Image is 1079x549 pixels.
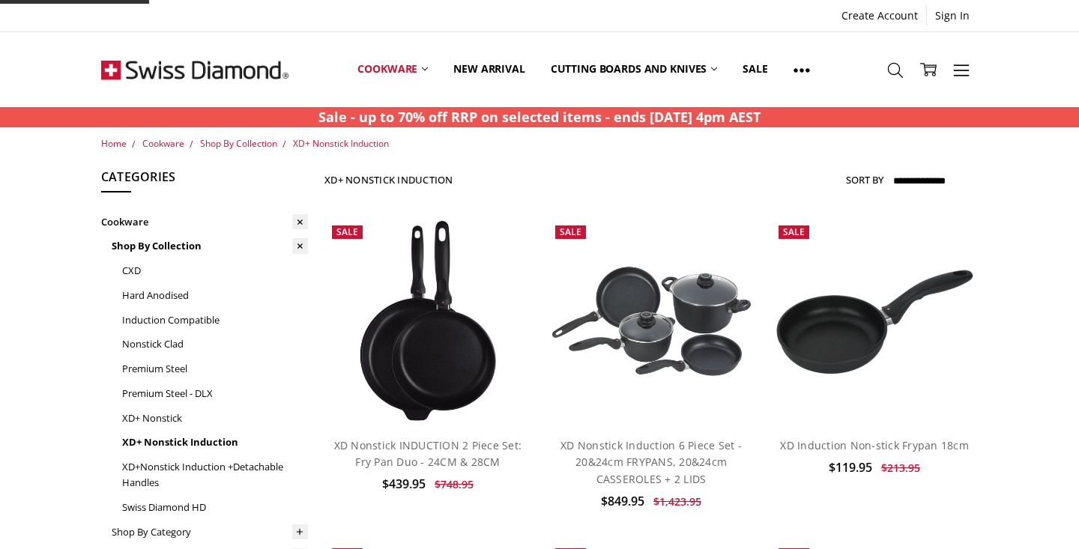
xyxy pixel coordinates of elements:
span: $213.95 [881,461,920,475]
a: Cutting boards and knives [538,36,731,103]
a: XD Induction Non-stick Frypan 18cm [771,218,978,425]
a: New arrival [441,36,537,103]
a: XD+ Nonstick Induction [122,430,308,455]
a: Sign In [927,5,978,26]
a: Nonstick Clad [122,332,308,357]
a: Cookware [142,137,184,150]
a: XD+ Nonstick Induction [293,137,389,150]
a: XD Nonstick INDUCTION 2 Piece Set: Fry Pan Duo - 24CM & 28CM [334,438,522,469]
a: Sale [730,36,780,103]
span: Sale [336,225,358,238]
a: Swiss Diamond HD [122,495,308,520]
a: XD Nonstick Induction 6 Piece Set - 20&24cm FRYPANS, 20&24cm CASSEROLES + 2 LIDS [548,218,755,425]
a: XD Nonstick Induction 6 Piece Set - 20&24cm FRYPANS, 20&24cm CASSEROLES + 2 LIDS [560,438,742,486]
a: Shop By Collection [200,137,277,150]
a: Induction Compatible [122,308,308,333]
span: $119.95 [829,459,872,476]
a: Shop By Collection [112,234,308,258]
span: Sale [560,225,581,238]
a: XD Induction Non-stick Frypan 18cm [780,438,969,452]
a: Hard Anodised [122,283,308,308]
span: $1,423.95 [653,494,701,509]
img: Free Shipping On Every Order [101,32,288,107]
a: Create Account [833,5,926,26]
label: Sort By [846,168,883,192]
a: Premium Steel - DLX [122,381,308,406]
span: Sale [783,225,805,238]
a: Home [101,137,127,150]
img: XD Nonstick INDUCTION 2 Piece Set: Fry Pan Duo - 24CM & 28CM [356,218,499,425]
span: $849.95 [601,493,644,509]
a: CXD [122,258,308,283]
a: XD Nonstick INDUCTION 2 Piece Set: Fry Pan Duo - 24CM & 28CM [324,218,531,425]
h5: Categories [101,168,308,193]
a: XD+ Nonstick [122,406,308,431]
a: XD+Nonstick Induction +Detachable Handles [122,455,308,495]
a: Cookware [101,210,308,234]
span: $439.95 [382,476,426,492]
h1: XD+ Nonstick Induction [324,174,453,186]
a: Premium Steel [122,357,308,381]
img: XD Nonstick Induction 6 Piece Set - 20&24cm FRYPANS, 20&24cm CASSEROLES + 2 LIDS [548,263,755,379]
span: $748.95 [435,477,474,491]
img: XD Induction Non-stick Frypan 18cm [771,264,978,379]
strong: Sale - up to 70% off RRP on selected items - ends [DATE] 4pm AEST [318,108,761,126]
a: Show All [781,36,823,103]
a: Cookware [345,36,441,103]
a: Shop By Category [112,520,308,545]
